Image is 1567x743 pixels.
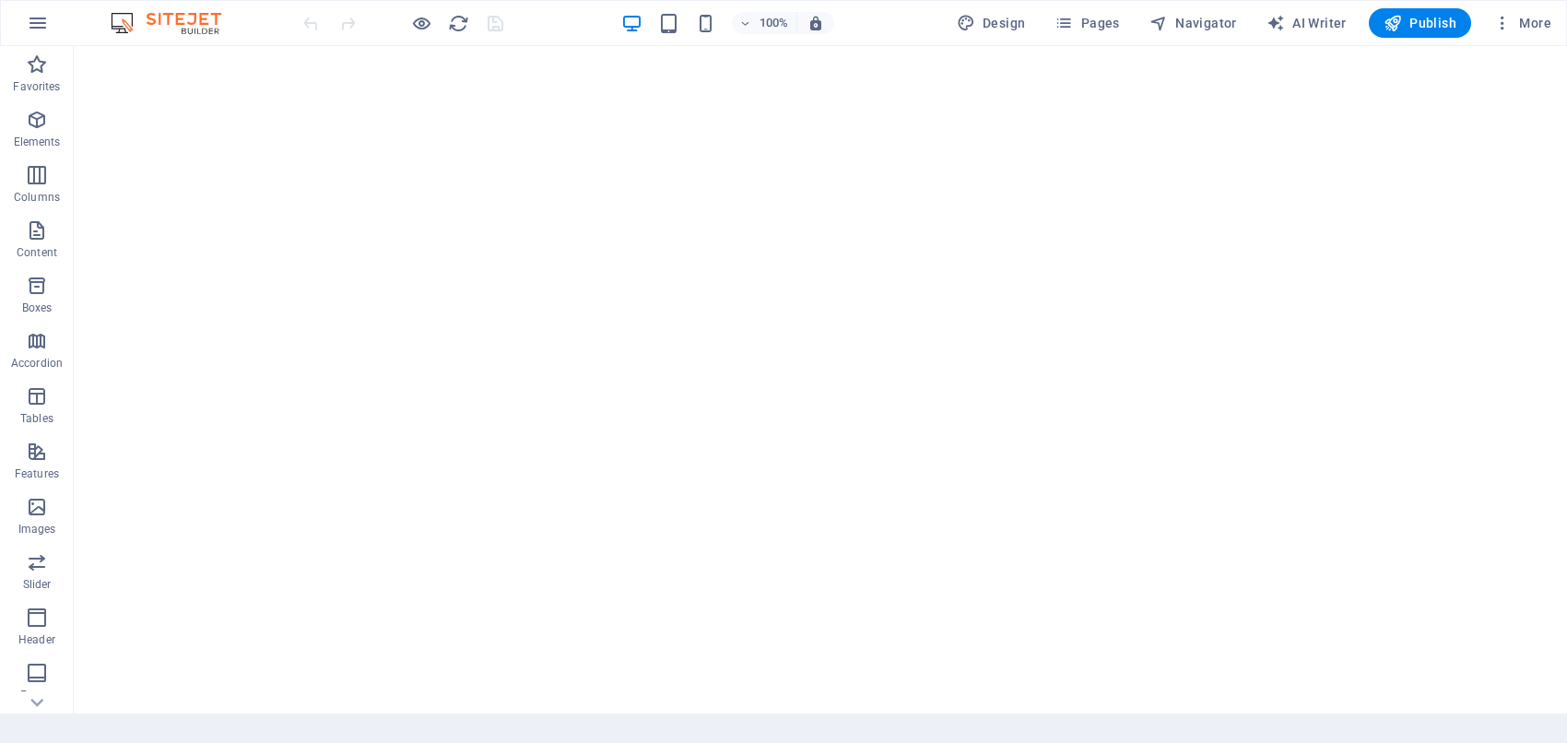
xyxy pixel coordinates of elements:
h6: 100% [760,12,789,34]
p: Slider [23,577,52,592]
p: Favorites [13,79,60,94]
p: Footer [20,688,53,702]
span: AI Writer [1267,14,1347,32]
span: Publish [1384,14,1456,32]
p: Boxes [22,301,53,315]
button: Click here to leave preview mode and continue editing [410,12,432,34]
div: Design (Ctrl+Alt+Y) [949,8,1033,38]
button: Pages [1047,8,1126,38]
span: Pages [1054,14,1119,32]
span: Navigator [1149,14,1237,32]
span: More [1493,14,1551,32]
button: Publish [1369,8,1471,38]
button: AI Writer [1259,8,1354,38]
p: Header [18,632,55,647]
i: Reload page [448,13,469,34]
span: Design [957,14,1026,32]
button: reload [447,12,469,34]
p: Content [17,245,57,260]
img: Editor Logo [106,12,244,34]
p: Images [18,522,56,537]
button: 100% [732,12,797,34]
button: Navigator [1142,8,1244,38]
p: Accordion [11,356,63,371]
p: Elements [14,135,61,149]
p: Tables [20,411,53,426]
i: On resize automatically adjust zoom level to fit chosen device. [807,15,824,31]
p: Columns [14,190,60,205]
p: Features [15,466,59,481]
button: More [1486,8,1559,38]
button: Design [949,8,1033,38]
